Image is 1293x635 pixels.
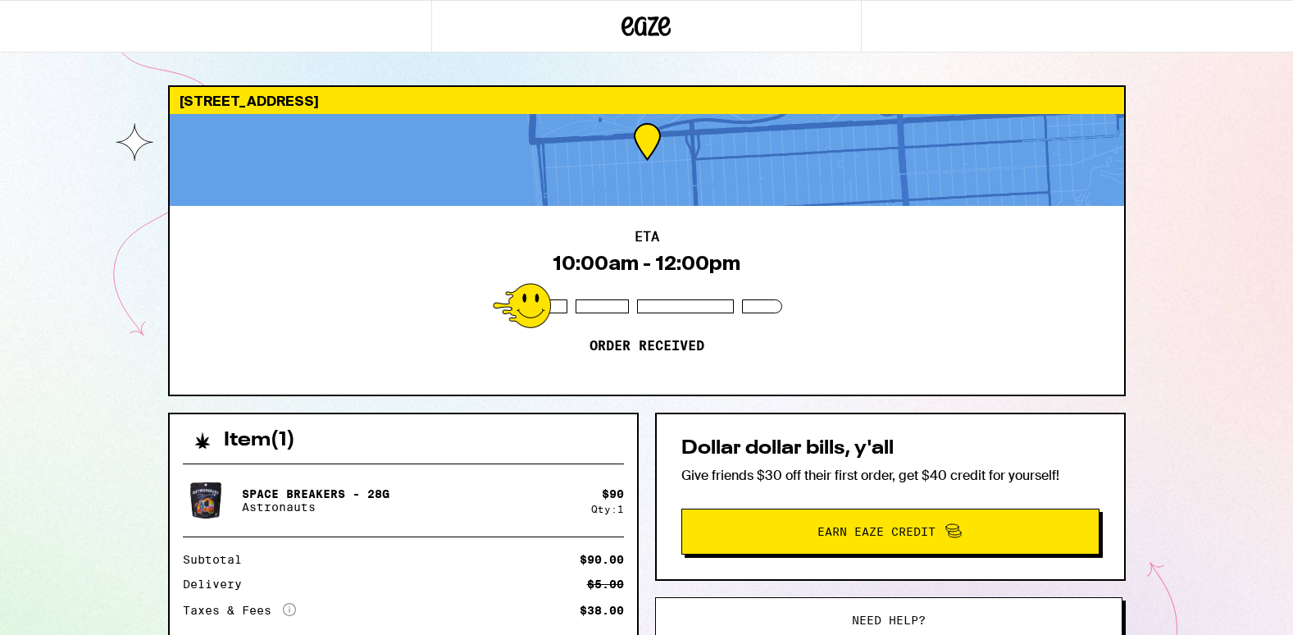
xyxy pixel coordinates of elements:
[242,487,389,500] p: Space Breakers - 28g
[681,467,1100,484] p: Give friends $30 off their first order, get $40 credit for yourself!
[587,578,624,590] div: $5.00
[681,439,1100,459] h2: Dollar dollar bills, y'all
[553,252,740,275] div: 10:00am - 12:00pm
[681,509,1100,555] button: Earn Eaze Credit
[580,605,624,616] div: $38.00
[183,554,253,565] div: Subtotal
[183,578,253,590] div: Delivery
[817,526,936,537] span: Earn Eaze Credit
[183,603,296,618] div: Taxes & Fees
[602,487,624,500] div: $ 90
[852,614,926,626] span: Need help?
[170,87,1124,114] div: [STREET_ADDRESS]
[242,500,389,514] p: Astronauts
[635,231,659,244] h2: ETA
[591,504,624,514] div: Qty: 1
[580,554,624,565] div: $90.00
[590,338,704,354] p: Order received
[183,477,229,523] img: Astronauts - Space Breakers - 28g
[224,431,295,450] h2: Item ( 1 )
